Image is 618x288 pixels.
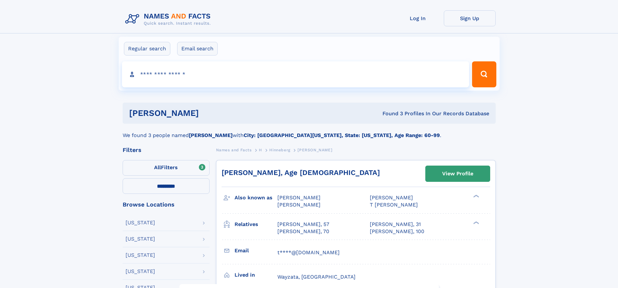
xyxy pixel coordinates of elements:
[442,166,473,181] div: View Profile
[123,124,496,139] div: We found 3 people named with .
[154,164,161,170] span: All
[392,10,444,26] a: Log In
[124,42,170,56] label: Regular search
[126,253,155,258] div: [US_STATE]
[472,194,479,198] div: ❯
[472,61,496,87] button: Search Button
[269,146,290,154] a: Hinneberg
[126,269,155,274] div: [US_STATE]
[235,219,277,230] h3: Relatives
[277,274,356,280] span: Wayzata, [GEOGRAPHIC_DATA]
[444,10,496,26] a: Sign Up
[235,192,277,203] h3: Also known as
[244,132,440,138] b: City: [GEOGRAPHIC_DATA][US_STATE], State: [US_STATE], Age Range: 60-99
[235,269,277,281] h3: Lived in
[269,148,290,152] span: Hinneberg
[277,221,329,228] a: [PERSON_NAME], 57
[277,194,321,201] span: [PERSON_NAME]
[123,202,210,207] div: Browse Locations
[297,148,332,152] span: [PERSON_NAME]
[277,228,329,235] a: [PERSON_NAME], 70
[123,10,216,28] img: Logo Names and Facts
[370,221,421,228] a: [PERSON_NAME], 31
[370,228,424,235] a: [PERSON_NAME], 100
[129,109,291,117] h1: [PERSON_NAME]
[259,148,262,152] span: H
[126,220,155,225] div: [US_STATE]
[123,160,210,176] label: Filters
[122,61,469,87] input: search input
[126,236,155,242] div: [US_STATE]
[123,147,210,153] div: Filters
[426,166,490,182] a: View Profile
[291,110,489,117] div: Found 3 Profiles In Our Records Database
[177,42,218,56] label: Email search
[259,146,262,154] a: H
[277,202,321,208] span: [PERSON_NAME]
[472,220,479,225] div: ❯
[222,169,380,177] a: [PERSON_NAME], Age [DEMOGRAPHIC_DATA]
[235,245,277,256] h3: Email
[216,146,252,154] a: Names and Facts
[370,202,418,208] span: T [PERSON_NAME]
[370,194,413,201] span: [PERSON_NAME]
[189,132,233,138] b: [PERSON_NAME]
